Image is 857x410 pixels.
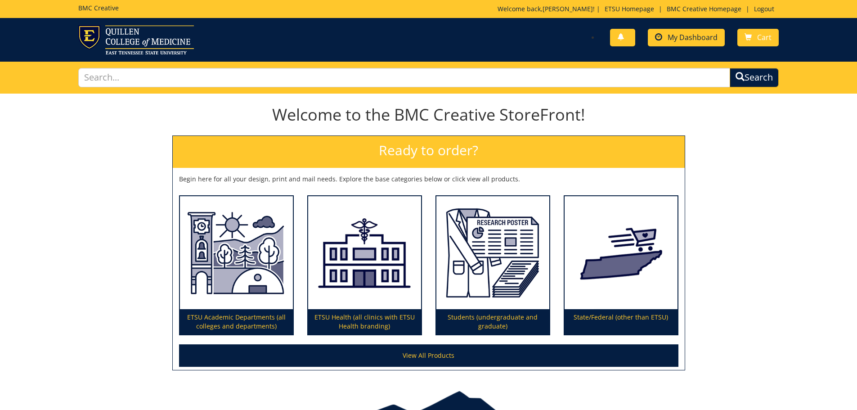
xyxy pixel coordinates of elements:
img: ETSU logo [78,25,194,54]
h1: Welcome to the BMC Creative StoreFront! [172,106,685,124]
a: ETSU Health (all clinics with ETSU Health branding) [308,196,421,335]
a: View All Products [179,344,678,367]
a: My Dashboard [648,29,725,46]
img: Students (undergraduate and graduate) [436,196,549,310]
p: Begin here for all your design, print and mail needs. Explore the base categories below or click ... [179,175,678,184]
h5: BMC Creative [78,5,119,11]
p: State/Federal (other than ETSU) [565,309,678,334]
button: Search [730,68,779,87]
img: ETSU Academic Departments (all colleges and departments) [180,196,293,310]
a: Logout [749,5,779,13]
p: Welcome back, ! | | | [498,5,779,14]
p: Students (undergraduate and graduate) [436,309,549,334]
span: My Dashboard [668,32,718,42]
img: State/Federal (other than ETSU) [565,196,678,310]
a: BMC Creative Homepage [662,5,746,13]
a: Cart [737,29,779,46]
span: Cart [757,32,772,42]
img: ETSU Health (all clinics with ETSU Health branding) [308,196,421,310]
a: [PERSON_NAME] [543,5,593,13]
h2: Ready to order? [173,136,685,168]
p: ETSU Health (all clinics with ETSU Health branding) [308,309,421,334]
a: State/Federal (other than ETSU) [565,196,678,335]
a: ETSU Homepage [600,5,659,13]
a: Students (undergraduate and graduate) [436,196,549,335]
input: Search... [78,68,731,87]
a: ETSU Academic Departments (all colleges and departments) [180,196,293,335]
p: ETSU Academic Departments (all colleges and departments) [180,309,293,334]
